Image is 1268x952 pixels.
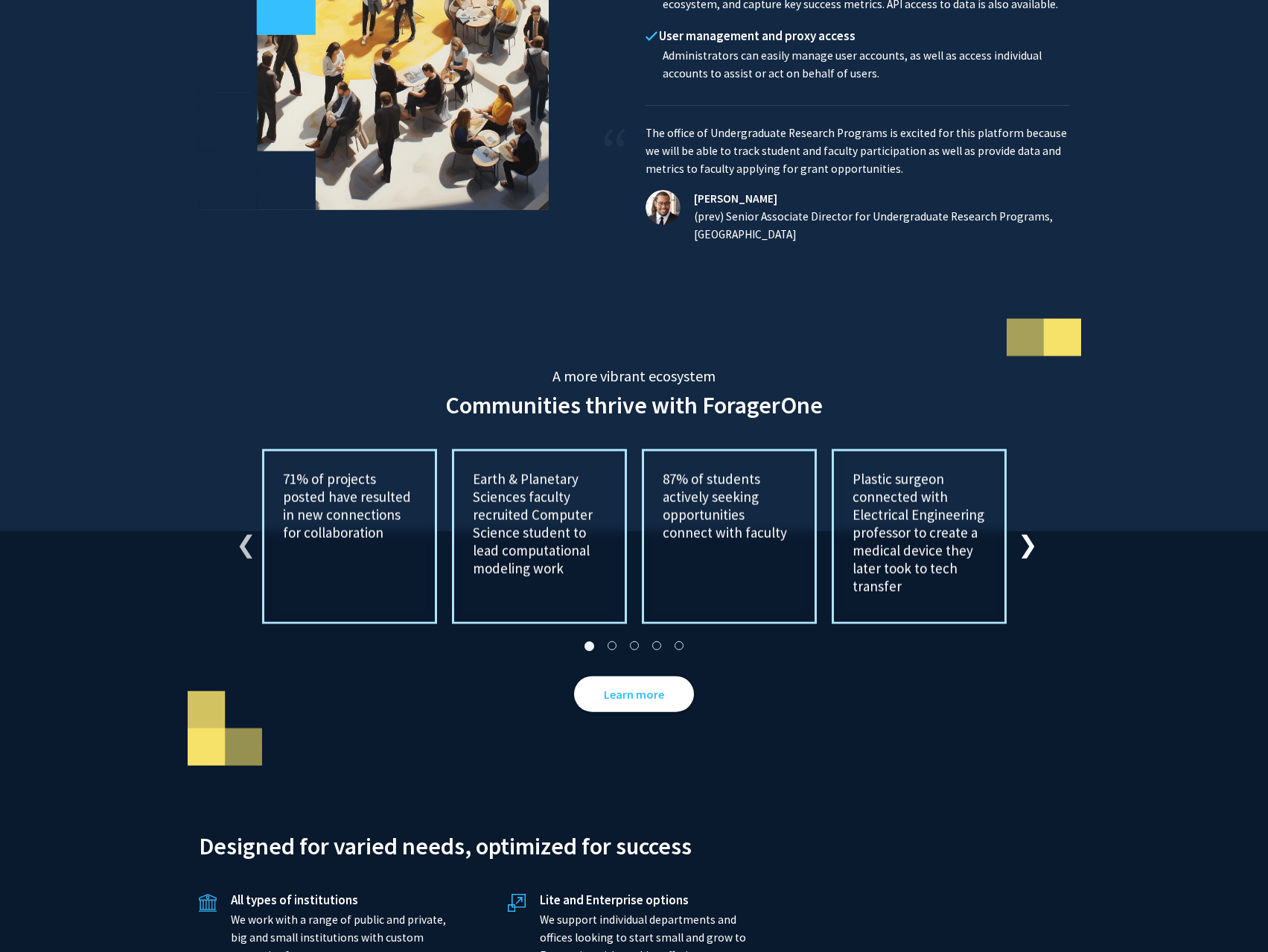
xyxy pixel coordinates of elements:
[853,470,986,595] p: Plastic surgeon connected with Electrical Engineering professor to create a medical device they l...
[646,190,681,225] img: Timothy Raines
[672,639,686,654] button: 5 of 2
[627,639,642,654] button: 3 of 2
[574,676,694,712] a: Opens in a new tab
[1018,530,1033,545] button: Next
[473,470,606,577] p: Earth & Planetary Sciences faculty recruited Computer Science student to lead computational model...
[582,639,597,654] button: 1 of 2
[605,639,619,654] button: 2 of 2
[236,530,251,545] button: Previous
[663,470,796,542] p: 87% of students actively seeking opportunities connect with faculty
[683,208,1070,244] p: (prev) Senior Associate Director for Undergraduate Research Programs, [GEOGRAPHIC_DATA]
[646,28,1070,43] h4: User management and proxy access
[231,892,447,907] h5: All types of institutions
[646,47,1070,83] p: Administrators can easily manage user accounts, as well as access individual accounts to assist o...
[283,470,416,542] p: 71% of projects posted have resulted in new connections for collaboration
[649,639,664,654] button: 4 of 2
[540,892,756,907] h5: Lite and Enterprise options
[646,124,1070,178] p: The office of Undergraduate Research Programs is excited for this platform because we will be abl...
[199,829,772,860] h2: Designed for varied needs, optimized for success
[683,190,1070,208] h4: [PERSON_NAME]
[11,885,63,941] iframe: Chat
